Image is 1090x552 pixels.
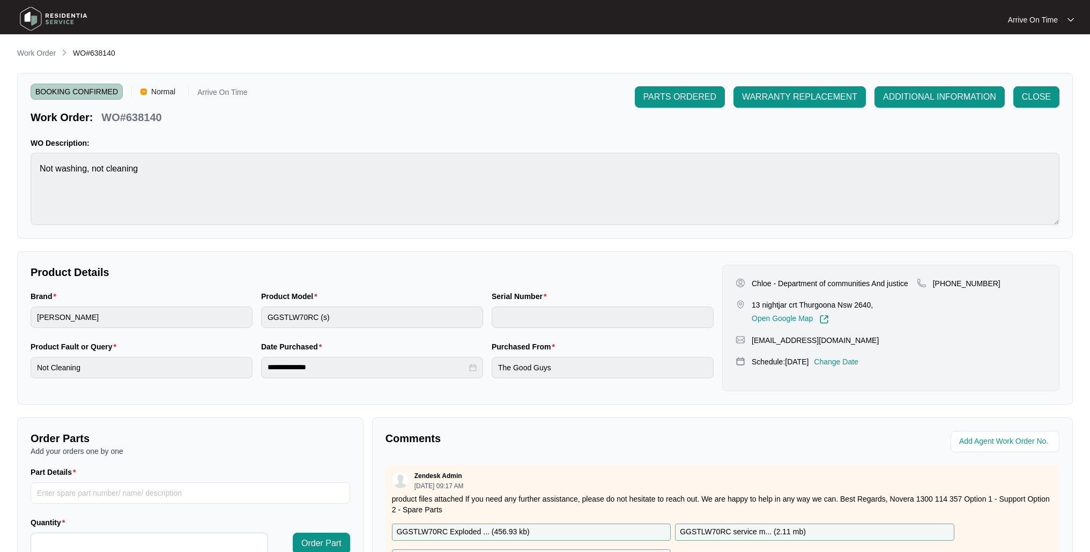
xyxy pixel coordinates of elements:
[31,517,69,528] label: Quantity
[635,86,725,108] button: PARTS ORDERED
[736,356,745,366] img: map-pin
[31,291,61,302] label: Brand
[752,335,879,346] p: [EMAIL_ADDRESS][DOMAIN_NAME]
[31,307,253,328] input: Brand
[261,307,483,328] input: Product Model
[933,278,1000,289] p: [PHONE_NUMBER]
[392,472,409,488] img: user.svg
[874,86,1005,108] button: ADDITIONAL INFORMATION
[414,483,464,489] p: [DATE] 09:17 AM
[31,357,253,378] input: Product Fault or Query
[492,357,714,378] input: Purchased From
[742,91,857,103] span: WARRANTY REPLACEMENT
[492,307,714,328] input: Serial Number
[31,482,350,504] input: Part Details
[883,91,996,103] span: ADDITIONAL INFORMATION
[814,356,858,367] p: Change Date
[15,48,58,59] a: Work Order
[31,467,80,478] label: Part Details
[261,341,326,352] label: Date Purchased
[73,49,115,57] span: WO#638140
[140,88,147,95] img: Vercel Logo
[1008,14,1058,25] p: Arrive On Time
[147,84,180,100] span: Normal
[752,300,873,310] p: 13 nightjar crt Thurgoona Nsw 2640,
[31,341,121,352] label: Product Fault or Query
[31,431,350,446] p: Order Parts
[733,86,866,108] button: WARRANTY REPLACEMENT
[752,278,908,289] p: Chloe - Department of communities And justice
[819,315,829,324] img: Link-External
[736,300,745,309] img: map-pin
[492,341,559,352] label: Purchased From
[31,110,93,125] p: Work Order:
[917,278,926,288] img: map-pin
[1013,86,1059,108] button: CLOSE
[959,435,1053,448] input: Add Agent Work Order No.
[31,84,123,100] span: BOOKING CONFIRMED
[16,3,91,35] img: residentia service logo
[752,356,809,367] p: Schedule: [DATE]
[397,526,530,538] p: GGSTLW70RC Exploded ... ( 456.93 kb )
[17,48,56,58] p: Work Order
[301,537,342,550] span: Order Part
[31,138,1059,148] p: WO Description:
[101,110,161,125] p: WO#638140
[1022,91,1051,103] span: CLOSE
[261,291,322,302] label: Product Model
[736,335,745,345] img: map-pin
[680,526,806,538] p: GGSTLW70RC service m... ( 2.11 mb )
[197,88,247,100] p: Arrive On Time
[643,91,716,103] span: PARTS ORDERED
[1067,17,1074,23] img: dropdown arrow
[60,48,69,57] img: chevron-right
[31,265,714,280] p: Product Details
[392,494,1053,515] p: product files attached If you need any further assistance, please do not hesitate to reach out. W...
[736,278,745,288] img: user-pin
[268,362,467,373] input: Date Purchased
[31,153,1059,225] textarea: Not washing, not cleaning
[385,431,715,446] p: Comments
[752,315,829,324] a: Open Google Map
[492,291,551,302] label: Serial Number
[414,472,462,480] p: Zendesk Admin
[31,446,350,457] p: Add your orders one by one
